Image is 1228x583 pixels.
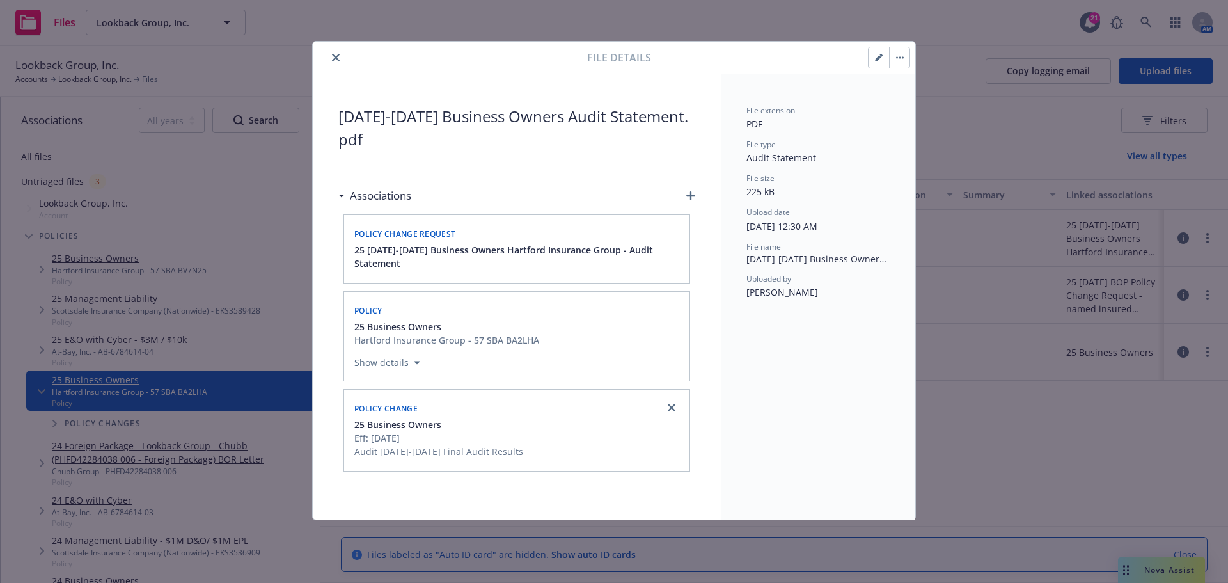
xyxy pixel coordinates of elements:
span: Policy [354,305,382,316]
span: [DATE]-[DATE] Business Owners Audit Statement.pdf [746,252,890,266]
div: Audit [DATE]-[DATE] Final Audit Results [354,445,523,458]
div: Hartford Insurance Group - 57 SBA BA2LHA [354,333,539,347]
span: Policy change [354,403,418,414]
span: [DATE]-[DATE] Business Owners Audit Statement.pdf [338,105,695,151]
span: File extension [746,105,795,116]
div: Associations [338,188,411,204]
span: File details [587,50,651,65]
span: File size [746,173,775,184]
span: Uploaded by [746,273,791,284]
span: PDF [746,118,762,130]
span: 25 Business Owners [354,320,441,333]
span: File type [746,139,776,150]
button: Show details [349,355,425,371]
button: 25 Business Owners [354,418,523,431]
span: Audit Statement [746,152,816,164]
span: Upload date [746,207,790,218]
span: 225 kB [746,186,775,198]
a: close [664,400,679,415]
button: close [328,50,343,65]
div: Eff: [DATE] [354,431,523,445]
span: [DATE] 12:30 AM [746,220,817,232]
span: [PERSON_NAME] [746,286,818,298]
span: Policy change request [354,228,455,239]
button: 25 [DATE]-[DATE] Business Owners Hartford Insurance Group - Audit Statement [354,243,682,270]
button: 25 Business Owners [354,320,539,333]
span: 25 Business Owners [354,418,441,431]
h3: Associations [350,188,411,204]
span: File name [746,241,781,252]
